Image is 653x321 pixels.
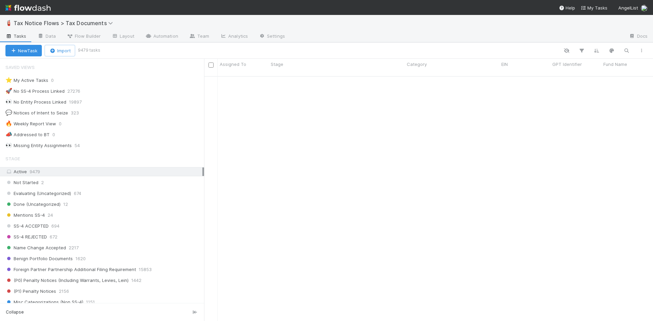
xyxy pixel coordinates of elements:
div: Weekly Report View [5,120,56,128]
span: 0 [51,76,61,85]
span: (P0) Penalty Notices (Including Warrants, Levies, Lein) [5,276,129,285]
span: 👀 [5,99,12,105]
span: Foreign Partner Partnership Additional Filing Requirement [5,265,136,274]
div: Help [559,4,575,11]
span: 24 [48,211,53,219]
span: 1151 [86,298,95,306]
input: Toggle All Rows Selected [208,63,214,68]
span: 27276 [67,87,87,95]
span: Name Change Accepted [5,244,66,252]
span: 💬 [5,110,12,115]
span: Benign Portfolio Documents [5,254,73,263]
span: Tax Notice Flows > Tax Documents [14,20,116,26]
span: 👀 [5,142,12,148]
a: Automation [140,31,184,42]
span: Flow Builder [67,33,101,39]
span: Tasks [5,33,27,39]
span: 15853 [139,265,152,274]
div: Notices of Intent to Seize [5,109,68,117]
a: Flow Builder [61,31,106,42]
span: 54 [74,141,87,150]
span: ⭐ [5,77,12,83]
span: 🔥 [5,121,12,126]
img: avatar_e41e7ae5-e7d9-4d8d-9f56-31b0d7a2f4fd.png [641,5,648,12]
button: NewTask [5,45,42,56]
img: logo-inverted-e16ddd16eac7371096b0.svg [5,2,51,14]
div: Addressed to BT [5,130,50,139]
span: 1620 [76,254,86,263]
span: GPT Identifier [552,61,582,68]
span: 1442 [131,276,141,285]
span: 🚀 [5,88,12,94]
span: (P1) Penalty Notices [5,287,56,296]
span: Assigned To [220,61,246,68]
span: EIN [501,61,508,68]
a: My Tasks [581,4,607,11]
a: Team [184,31,215,42]
div: My Active Tasks [5,76,48,85]
span: 323 [71,109,86,117]
div: No Entity Process Linked [5,98,66,106]
span: Evaluating (Uncategorized) [5,189,71,198]
span: 0 [52,130,62,139]
small: 9479 tasks [78,47,100,53]
a: Data [32,31,61,42]
span: AngelList [618,5,638,11]
span: Category [407,61,427,68]
span: 2 [41,178,44,187]
button: Import [45,45,75,56]
span: Saved Views [5,60,35,74]
span: Stage [271,61,283,68]
span: 📣 [5,131,12,137]
div: Missing Entity Assignments [5,141,72,150]
span: Stage [5,152,20,165]
span: 674 [74,189,81,198]
a: Analytics [215,31,253,42]
span: 🧯 [5,20,12,26]
span: Collapse [6,309,24,315]
div: Active [5,167,202,176]
span: 12 [63,200,68,209]
span: 672 [50,233,57,241]
span: Fund Name [603,61,627,68]
span: SS-4 REJECTED [5,233,47,241]
span: 19897 [69,98,88,106]
span: 0 [59,120,68,128]
span: My Tasks [581,5,607,11]
span: Misc Categorizations (Non SS-4) [5,298,83,306]
span: 2217 [69,244,79,252]
span: 9479 [30,169,40,174]
span: SS-4 ACCEPTED [5,222,49,230]
div: No SS-4 Process Linked [5,87,65,95]
span: Not Started [5,178,38,187]
span: Done (Uncategorized) [5,200,61,209]
span: Mentions SS-4 [5,211,45,219]
a: Layout [106,31,140,42]
a: Docs [623,31,653,42]
span: 2156 [59,287,69,296]
span: 694 [51,222,60,230]
a: Settings [253,31,290,42]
